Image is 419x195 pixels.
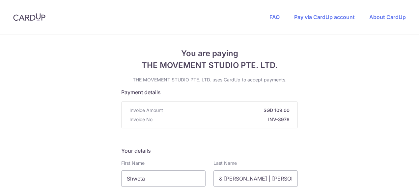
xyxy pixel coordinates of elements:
[129,107,163,114] span: Invoice Amount
[369,14,406,20] a: About CardUp
[121,88,298,96] h5: Payment details
[121,59,298,71] span: THE MOVEMENT STUDIO PTE. LTD.
[129,116,153,123] span: Invoice No
[155,116,290,123] strong: INV-3978
[121,170,206,187] input: First name
[121,48,298,59] span: You are paying
[294,14,355,20] a: Pay via CardUp account
[213,160,237,166] label: Last Name
[166,107,290,114] strong: SGD 109.00
[13,13,45,21] img: CardUp
[269,14,280,20] a: FAQ
[121,147,298,155] h5: Your details
[121,76,298,83] p: THE MOVEMENT STUDIO PTE. LTD. uses CardUp to accept payments.
[121,160,145,166] label: First Name
[213,170,298,187] input: Last name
